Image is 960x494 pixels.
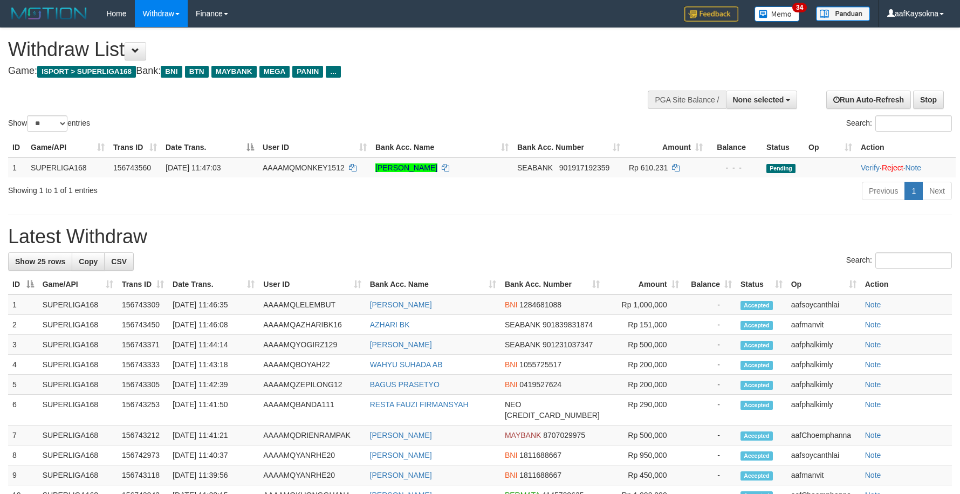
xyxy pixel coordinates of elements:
td: AAAAMQYANRHE20 [259,465,365,485]
td: Rp 1,000,000 [604,294,683,315]
span: BNI [505,380,517,389]
td: Rp 290,000 [604,395,683,426]
td: aafphalkimly [787,395,861,426]
a: Note [865,300,881,309]
td: aafphalkimly [787,335,861,355]
span: 156743560 [113,163,151,172]
td: 156743253 [118,395,168,426]
td: 156743333 [118,355,168,375]
th: Trans ID: activate to sort column ascending [109,138,161,157]
a: Run Auto-Refresh [826,91,911,109]
td: 156743118 [118,465,168,485]
img: Button%20Memo.svg [755,6,800,22]
td: SUPERLIGA168 [38,335,118,355]
a: [PERSON_NAME] [370,300,432,309]
span: CSV [111,257,127,266]
th: Date Trans.: activate to sort column descending [161,138,258,157]
td: 6 [8,395,38,426]
td: AAAAMQZEPILONG12 [259,375,365,395]
th: User ID: activate to sort column ascending [258,138,371,157]
th: Bank Acc. Name: activate to sort column ascending [371,138,513,157]
a: RESTA FAUZI FIRMANSYAH [370,400,469,409]
td: Rp 500,000 [604,426,683,445]
span: Copy 1055725517 to clipboard [519,360,561,369]
h1: Latest Withdraw [8,226,952,248]
div: Showing 1 to 1 of 1 entries [8,181,392,196]
th: ID [8,138,26,157]
a: Copy [72,252,105,271]
td: - [683,375,736,395]
td: SUPERLIGA168 [38,426,118,445]
span: Show 25 rows [15,257,65,266]
td: SUPERLIGA168 [38,294,118,315]
td: - [683,465,736,485]
td: AAAAMQYANRHE20 [259,445,365,465]
td: SUPERLIGA168 [26,157,109,177]
a: Next [922,182,952,200]
td: aafsoycanthlai [787,445,861,465]
td: 8 [8,445,38,465]
a: Note [865,320,881,329]
span: Copy 8707029975 to clipboard [543,431,585,440]
td: Rp 200,000 [604,355,683,375]
span: Copy 901231037347 to clipboard [543,340,593,349]
h1: Withdraw List [8,39,629,60]
td: [DATE] 11:46:08 [168,315,259,335]
a: Note [905,163,921,172]
input: Search: [875,252,952,269]
a: Stop [913,91,944,109]
a: Note [865,340,881,349]
td: SUPERLIGA168 [38,465,118,485]
td: - [683,445,736,465]
a: BAGUS PRASETYO [370,380,440,389]
span: ISPORT > SUPERLIGA168 [37,66,136,78]
td: [DATE] 11:39:56 [168,465,259,485]
th: Op: activate to sort column ascending [787,275,861,294]
span: Accepted [740,401,773,410]
span: MAYBANK [505,431,541,440]
span: [DATE] 11:47:03 [166,163,221,172]
select: Showentries [27,115,67,132]
td: 1 [8,294,38,315]
td: 7 [8,426,38,445]
th: Bank Acc. Name: activate to sort column ascending [366,275,500,294]
th: Action [856,138,956,157]
td: AAAAMQBOYAH22 [259,355,365,375]
td: 156743309 [118,294,168,315]
a: Note [865,431,881,440]
a: [PERSON_NAME] [370,431,432,440]
td: AAAAMQBANDA111 [259,395,365,426]
span: BNI [505,360,517,369]
td: aafmanvit [787,315,861,335]
span: Accepted [740,301,773,310]
th: Amount: activate to sort column ascending [625,138,707,157]
span: Copy [79,257,98,266]
span: Accepted [740,341,773,350]
td: aafphalkimly [787,375,861,395]
span: Accepted [740,381,773,390]
a: [PERSON_NAME] [370,340,432,349]
span: ... [326,66,340,78]
td: 156742973 [118,445,168,465]
span: Copy 901917192359 to clipboard [559,163,609,172]
td: [DATE] 11:43:18 [168,355,259,375]
th: Game/API: activate to sort column ascending [38,275,118,294]
td: 5 [8,375,38,395]
span: Copy 1284681088 to clipboard [519,300,561,309]
th: Balance: activate to sort column ascending [683,275,736,294]
a: Note [865,471,881,479]
span: Pending [766,164,796,173]
a: Reject [882,163,903,172]
td: SUPERLIGA168 [38,315,118,335]
th: Bank Acc. Number: activate to sort column ascending [513,138,625,157]
a: Note [865,400,881,409]
td: aafsoycanthlai [787,294,861,315]
span: SEABANK [517,163,553,172]
a: [PERSON_NAME] [375,163,437,172]
a: 1 [904,182,923,200]
a: Previous [862,182,905,200]
td: SUPERLIGA168 [38,355,118,375]
span: Accepted [740,361,773,370]
span: BNI [505,300,517,309]
span: AAAAMQMONKEY1512 [263,163,345,172]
